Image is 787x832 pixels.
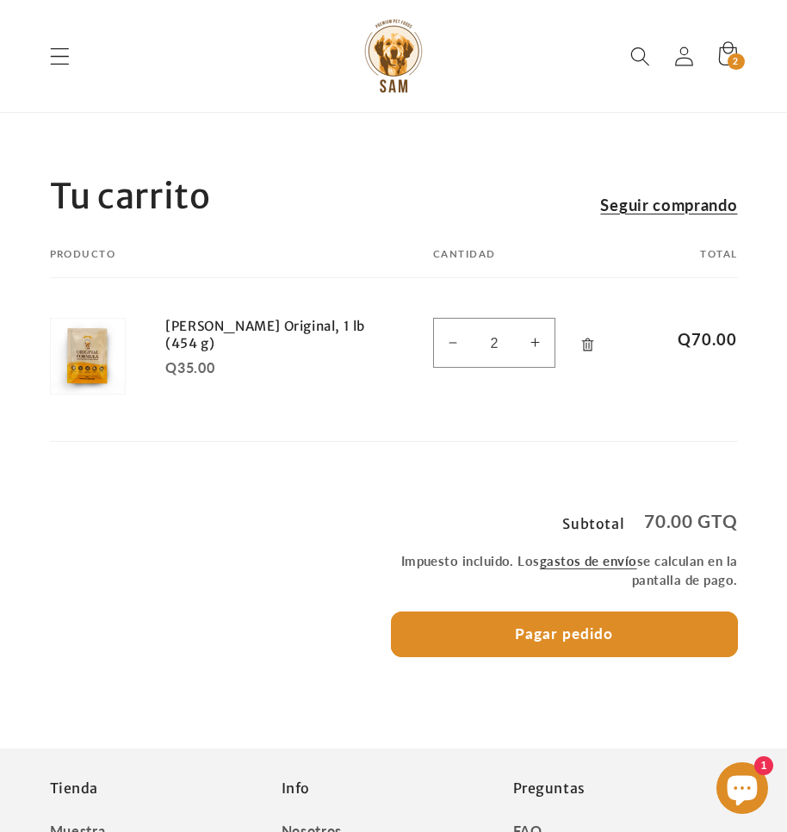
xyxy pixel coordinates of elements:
h2: Preguntas [513,779,738,798]
th: Cantidad [393,248,630,278]
a: gastos de envío [540,553,637,568]
span: Q70.00 [670,328,737,351]
div: Q35.00 [165,357,393,377]
h1: Tu carrito [50,174,211,219]
inbox-online-store-chat: Chat de la tienda online Shopify [711,762,773,818]
h3: Subtotal [562,517,624,531]
button: Pagar pedido [391,612,738,658]
th: Total [630,248,737,278]
h2: Info [282,779,506,798]
h2: Tienda [50,779,275,798]
span: 2 [733,53,739,71]
a: Eliminar Sam Original, 1 lb (454 g) [570,323,604,367]
img: Sam Pet Foods [355,17,432,95]
summary: Búsqueda [619,34,663,78]
small: Impuesto incluido. Los se calculan en la pantalla de pago. [391,552,738,589]
input: Cantidad para Sam Original, 1 lb (454 g) [473,318,516,368]
summary: Menú [38,34,82,78]
a: Seguir comprando [600,192,737,219]
p: 70.00 GTQ [644,512,737,531]
th: Producto [50,248,393,278]
a: [PERSON_NAME] Original, 1 lb (454 g) [165,318,393,351]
